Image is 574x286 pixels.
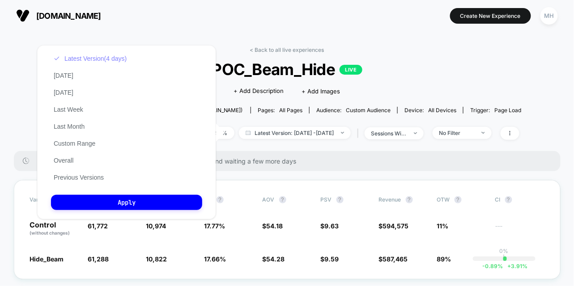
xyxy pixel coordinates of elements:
[30,255,64,263] span: Hide_Beam
[470,107,521,114] div: Trigger:
[51,173,106,181] button: Previous Versions
[88,255,109,263] span: 61,288
[51,195,202,210] button: Apply
[455,196,462,203] button: ?
[13,8,104,23] button: [DOMAIN_NAME]
[325,222,339,230] span: 9.63
[355,127,365,140] span: |
[325,255,339,263] span: 9.59
[406,196,413,203] button: ?
[540,7,558,25] div: MH
[428,107,456,114] span: all devices
[267,222,283,230] span: 54.18
[16,9,30,22] img: Visually logo
[437,222,449,230] span: 11%
[483,263,503,269] span: -0.89 %
[51,122,87,130] button: Last Month
[246,130,251,135] img: calendar
[51,71,76,80] button: [DATE]
[494,107,521,114] span: Page Load
[258,107,302,114] div: Pages:
[482,132,485,134] img: end
[340,65,362,75] p: LIVE
[51,55,129,63] button: Latest Version(4 days)
[321,196,332,203] span: PSV
[500,248,509,254] p: 0%
[437,255,451,263] span: 89%
[346,107,391,114] span: Custom Audience
[371,130,407,137] div: sessions with impression
[505,196,512,203] button: ?
[38,157,543,165] span: There are still no statistically significant results. We recommend waiting a few more days
[30,230,70,236] span: (without changes)
[495,223,544,236] span: ---
[316,107,391,114] div: Audience:
[36,11,101,21] span: [DOMAIN_NAME]
[279,196,286,203] button: ?
[379,196,401,203] span: Revenue
[336,196,344,203] button: ?
[51,88,76,97] button: [DATE]
[379,222,409,230] span: $
[88,222,108,230] span: 61,772
[538,7,561,25] button: MH
[263,196,275,203] span: AOV
[508,263,511,269] span: +
[450,8,531,24] button: Create New Experience
[503,263,528,269] span: 3.91 %
[51,156,76,164] button: Overall
[234,87,284,96] span: + Add Description
[204,222,225,230] span: 17.77 %
[239,127,351,139] span: Latest Version: [DATE] - [DATE]
[383,222,409,230] span: 594,575
[146,255,167,263] span: 10,822
[263,255,285,263] span: $
[439,130,475,136] div: No Filter
[76,60,498,79] span: POC_Beam_Hide
[437,196,486,203] span: OTW
[503,254,505,261] p: |
[414,132,417,134] img: end
[146,222,166,230] span: 10,974
[250,46,324,53] a: < Back to all live experiences
[302,88,340,95] span: + Add Images
[321,255,339,263] span: $
[379,255,408,263] span: $
[279,107,302,114] span: all pages
[51,139,98,147] button: Custom Range
[383,255,408,263] span: 587,465
[51,105,86,114] button: Last Week
[263,222,283,230] span: $
[397,107,463,114] span: Device:
[30,221,79,236] p: Control
[267,255,285,263] span: 54.28
[321,222,339,230] span: $
[204,255,226,263] span: 17.66 %
[495,196,544,203] span: CI
[341,132,344,134] img: end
